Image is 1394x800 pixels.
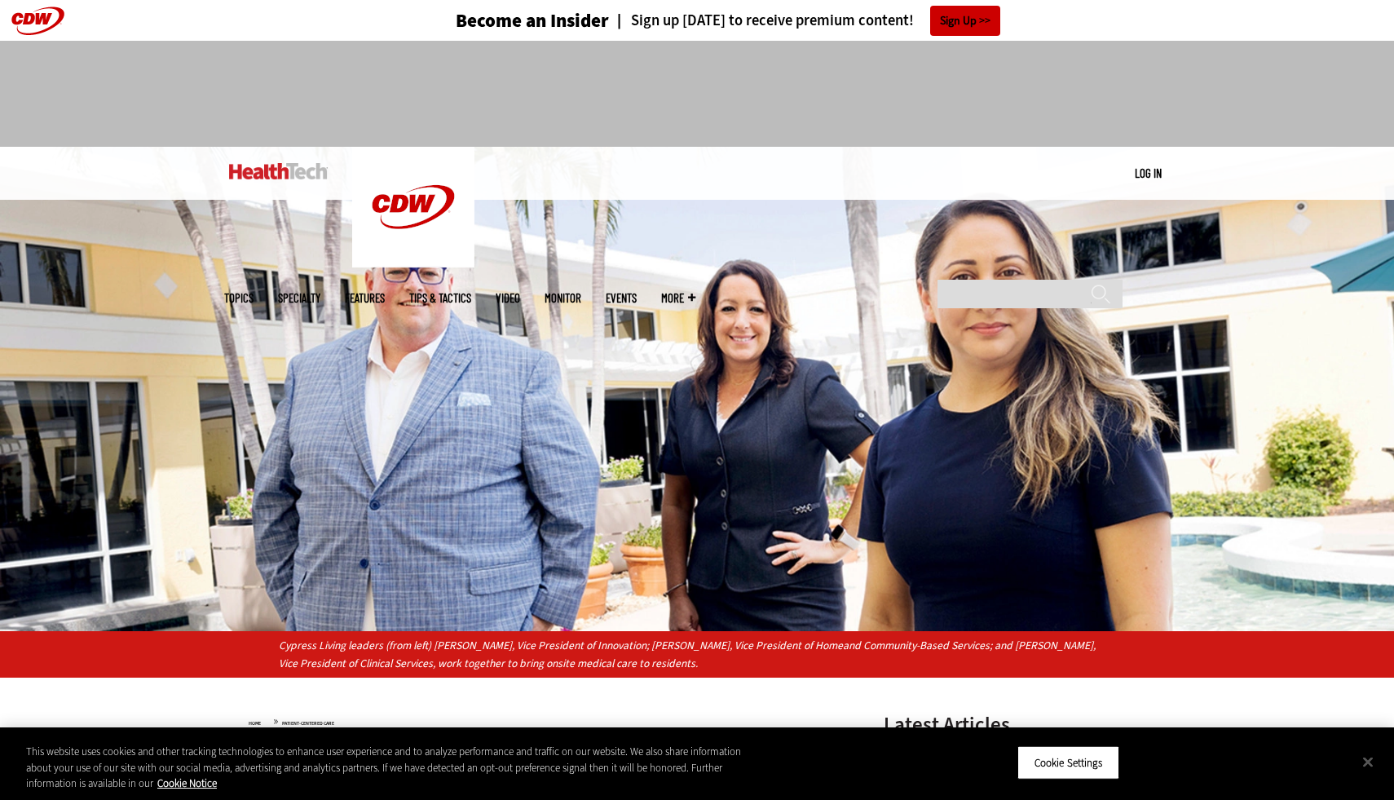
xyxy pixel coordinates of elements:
a: CDW [352,254,474,272]
div: User menu [1135,165,1162,182]
h3: Become an Insider [456,11,609,30]
span: Specialty [278,292,320,304]
a: Video [496,292,520,304]
a: Events [606,292,637,304]
a: Log in [1135,166,1162,180]
a: Patient-Centered Care [282,720,334,727]
a: Home [249,720,261,727]
img: Home [352,147,474,267]
a: Features [345,292,385,304]
img: Home [229,163,328,179]
button: Close [1350,744,1386,780]
a: MonITor [545,292,581,304]
a: Become an Insider [395,11,609,30]
a: Tips & Tactics [409,292,471,304]
div: » [249,714,840,727]
span: Topics [224,292,254,304]
p: Cypress Living leaders (from left) [PERSON_NAME], Vice President of Innovation; [PERSON_NAME], Vi... [279,637,1116,673]
a: Sign up [DATE] to receive premium content! [609,13,914,29]
button: Cookie Settings [1017,745,1119,780]
a: Sign Up [930,6,1000,36]
iframe: advertisement [400,57,994,130]
h3: Latest Articles [884,714,1128,735]
a: More information about your privacy [157,776,217,790]
span: More [661,292,695,304]
div: This website uses cookies and other tracking technologies to enhance user experience and to analy... [26,744,767,792]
